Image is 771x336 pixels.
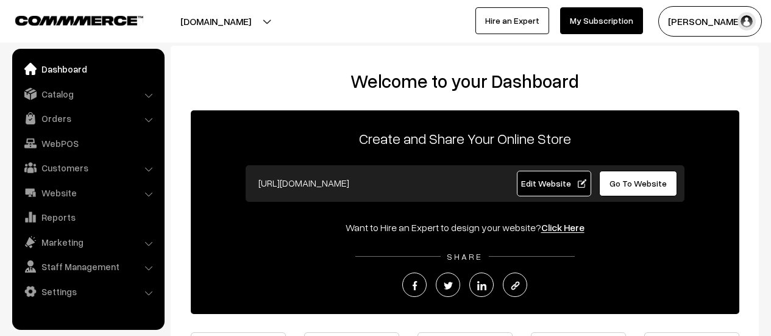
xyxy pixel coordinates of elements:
[599,171,678,196] a: Go To Website
[15,256,160,277] a: Staff Management
[441,251,489,262] span: SHARE
[15,83,160,105] a: Catalog
[609,178,667,188] span: Go To Website
[737,12,756,30] img: user
[521,178,586,188] span: Edit Website
[15,132,160,154] a: WebPOS
[541,221,584,234] a: Click Here
[15,206,160,228] a: Reports
[138,6,294,37] button: [DOMAIN_NAME]
[15,107,160,129] a: Orders
[560,7,643,34] a: My Subscription
[15,157,160,179] a: Customers
[15,281,160,302] a: Settings
[15,231,160,253] a: Marketing
[475,7,549,34] a: Hire an Expert
[191,220,739,235] div: Want to Hire an Expert to design your website?
[15,182,160,204] a: Website
[183,70,747,92] h2: Welcome to your Dashboard
[658,6,762,37] button: [PERSON_NAME]
[191,127,739,149] p: Create and Share Your Online Store
[517,171,591,196] a: Edit Website
[15,12,122,27] a: COMMMERCE
[15,58,160,80] a: Dashboard
[15,16,143,25] img: COMMMERCE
